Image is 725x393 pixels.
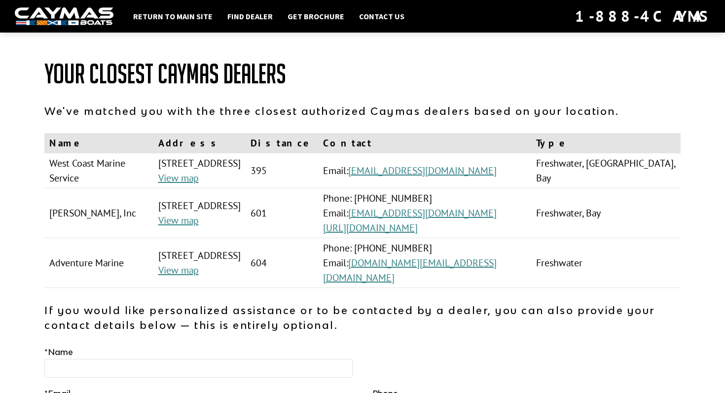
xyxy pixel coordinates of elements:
td: 601 [246,188,318,238]
div: 1-888-4CAYMAS [575,5,710,27]
h1: Your Closest Caymas Dealers [44,59,681,89]
td: [STREET_ADDRESS] [153,188,246,238]
th: Contact [318,133,531,153]
td: 604 [246,238,318,288]
th: Address [153,133,246,153]
a: Return to main site [128,10,217,23]
a: View map [158,172,199,184]
td: [STREET_ADDRESS] [153,238,246,288]
a: Contact Us [354,10,409,23]
td: Phone: [PHONE_NUMBER] Email: [318,238,531,288]
td: [STREET_ADDRESS] [153,153,246,188]
th: Distance [246,133,318,153]
img: white-logo-c9c8dbefe5ff5ceceb0f0178aa75bf4bb51f6bca0971e226c86eb53dfe498488.png [15,7,113,26]
td: Phone: [PHONE_NUMBER] Email: [318,188,531,238]
a: View map [158,214,199,227]
a: View map [158,264,199,277]
a: Find Dealer [222,10,278,23]
td: Freshwater, Bay [531,188,681,238]
a: [DOMAIN_NAME][EMAIL_ADDRESS][DOMAIN_NAME] [323,256,497,284]
td: West Coast Marine Service [44,153,153,188]
td: Freshwater, [GEOGRAPHIC_DATA], Bay [531,153,681,188]
a: [EMAIL_ADDRESS][DOMAIN_NAME] [348,207,497,219]
p: We've matched you with the three closest authorized Caymas dealers based on your location. [44,104,681,118]
td: Adventure Marine [44,238,153,288]
td: 395 [246,153,318,188]
label: Name [44,346,73,358]
th: Type [531,133,681,153]
a: [URL][DOMAIN_NAME] [323,221,418,234]
td: [PERSON_NAME], Inc [44,188,153,238]
a: [EMAIL_ADDRESS][DOMAIN_NAME] [348,164,497,177]
td: Freshwater [531,238,681,288]
a: Get Brochure [283,10,349,23]
p: If you would like personalized assistance or to be contacted by a dealer, you can also provide yo... [44,303,681,332]
th: Name [44,133,153,153]
td: Email: [318,153,531,188]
